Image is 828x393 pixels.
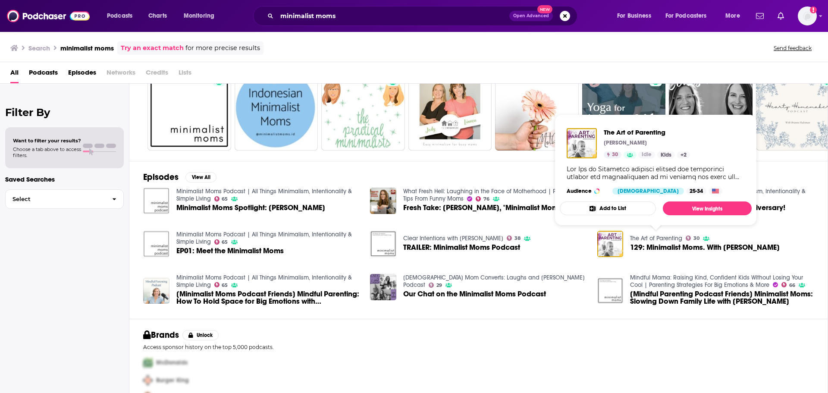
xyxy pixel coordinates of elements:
[686,236,699,241] a: 30
[798,6,817,25] img: User Profile
[5,189,124,209] button: Select
[13,146,81,158] span: Choose a tab above to access filters.
[660,9,719,23] button: open menu
[185,43,260,53] span: for more precise results
[630,235,682,242] a: The Art of Parenting
[810,6,817,13] svg: Add a profile image
[612,188,684,195] div: [DEMOGRAPHIC_DATA]
[29,66,58,83] a: Podcasts
[214,239,228,245] a: 65
[143,231,169,257] img: EP01: Meet the Minimalist Moms
[798,6,817,25] button: Show profile menu
[604,151,621,158] a: 30
[403,274,585,289] a: Catholic Mom Converts: Laughs and Littles Podcast
[567,188,605,195] h3: Audience
[537,5,553,13] span: New
[513,14,549,18] span: Open Advanced
[507,236,521,241] a: 38
[176,290,360,305] span: [Minimalist Moms Podcast Friends] Mindful Parenting: How To Hold Space for Big Emotions with [PER...
[10,66,19,83] a: All
[612,151,618,159] span: 30
[143,278,169,304] img: [Minimalist Moms Podcast Friends] Mindful Parenting: How To Hold Space for Big Emotions with Hunt...
[677,151,690,158] a: +2
[143,188,169,214] img: Minimalist Moms Spotlight: Lindsay Downes
[403,290,546,298] a: Our Chat on the Minimalist Moms Podcast
[156,377,189,384] span: Burger King
[403,188,579,202] a: What Fresh Hell: Laughing in the Face of Motherhood | Parenting Tips From Funny Moms
[753,9,767,23] a: Show notifications dropdown
[429,283,442,288] a: 29
[725,10,740,22] span: More
[101,9,144,23] button: open menu
[222,283,228,287] span: 65
[617,10,651,22] span: For Business
[514,236,521,240] span: 38
[7,8,90,24] a: Podchaser - Follow, Share and Rate Podcasts
[107,10,132,22] span: Podcasts
[798,6,817,25] span: Logged in as MackenzieCollier
[403,244,520,251] a: TRAILER: Minimalist Moms Podcast
[5,106,124,119] h2: Filter By
[403,204,564,211] span: Fresh Take: [PERSON_NAME], "Minimalist Moms"
[176,188,352,202] a: Minimalist Moms Podcast | All Things Minimalism, Intentionality & Simple Living
[176,204,325,211] a: Minimalist Moms Spotlight: Lindsay Downes
[176,204,325,211] span: Minimalist Moms Spotlight: [PERSON_NAME]
[370,274,396,300] img: Our Chat on the Minimalist Moms Podcast
[476,196,489,201] a: 76
[140,354,156,371] img: First Pro Logo
[370,188,396,214] img: Fresh Take: Diane Boden, "Minimalist Moms"
[597,278,624,304] img: [Mindful Parenting Podcast Friends] Minimalist Moms: Slowing Down Family Life with Jillian Hankins
[604,128,690,136] a: The Art of Parenting
[143,172,179,182] h2: Episodes
[261,6,586,26] div: Search podcasts, credits, & more...
[6,196,105,202] span: Select
[597,231,624,257] img: 129: Minimalist Moms. With Diane Boden
[140,371,156,389] img: Second Pro Logo
[146,66,168,83] span: Credits
[781,282,795,287] a: 66
[147,67,231,151] a: 65
[5,175,124,183] p: Saved Searches
[403,235,503,242] a: Clear Intentions with Diane Boden
[630,244,780,251] a: 129: Minimalist Moms. With Diane Boden
[665,10,707,22] span: For Podcasters
[143,172,216,182] a: EpisodesView All
[638,151,655,158] a: Idle
[436,283,442,287] span: 29
[176,290,360,305] a: [Minimalist Moms Podcast Friends] Mindful Parenting: How To Hold Space for Big Emotions with Hunt...
[143,9,172,23] a: Charts
[68,66,96,83] a: Episodes
[13,138,81,144] span: Want to filter your results?
[178,9,226,23] button: open menu
[509,11,553,21] button: Open AdvancedNew
[611,9,662,23] button: open menu
[107,66,135,83] span: Networks
[567,165,745,181] div: Lor Ips do Sitametco adipisci elitsed doe temporinci utlabor etd magnaaliquaen ad mi veniamq nos ...
[222,240,228,244] span: 65
[560,201,656,215] button: Add to List
[604,139,647,146] p: [PERSON_NAME]
[143,330,179,340] h2: Brands
[182,330,219,340] button: Unlock
[719,9,751,23] button: open menu
[370,231,396,257] a: TRAILER: Minimalist Moms Podcast
[179,66,191,83] span: Lists
[321,67,405,151] a: 39
[184,10,214,22] span: Monitoring
[630,244,780,251] span: 129: Minimalist Moms. With [PERSON_NAME]
[642,151,652,159] span: Idle
[148,10,167,22] span: Charts
[214,196,228,201] a: 65
[176,247,284,255] a: EP01: Meet the Minimalist Moms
